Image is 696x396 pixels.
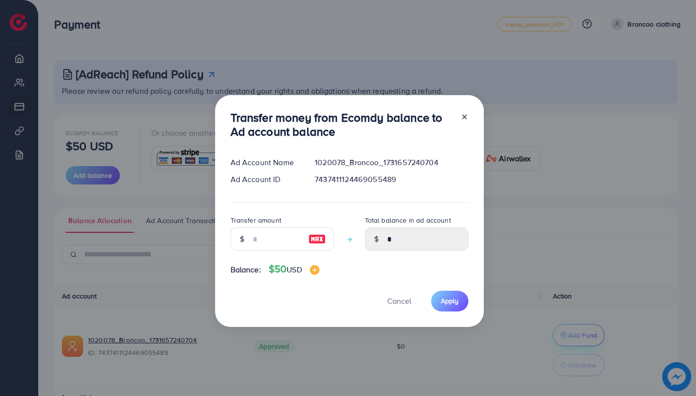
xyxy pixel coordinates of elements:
label: Transfer amount [231,215,281,225]
button: Apply [431,291,468,311]
img: image [308,233,326,245]
h4: $50 [269,263,319,275]
div: Ad Account ID [223,174,307,185]
div: 1020078_Broncoo_1731657240704 [307,157,476,168]
span: Apply [441,296,459,306]
label: Total balance in ad account [365,215,451,225]
span: Cancel [387,296,411,306]
div: 7437411124469055489 [307,174,476,185]
span: Balance: [231,264,261,275]
img: image [310,265,319,275]
div: Ad Account Name [223,157,307,168]
h3: Transfer money from Ecomdy balance to Ad account balance [231,111,453,139]
span: USD [287,264,302,275]
button: Cancel [375,291,423,311]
